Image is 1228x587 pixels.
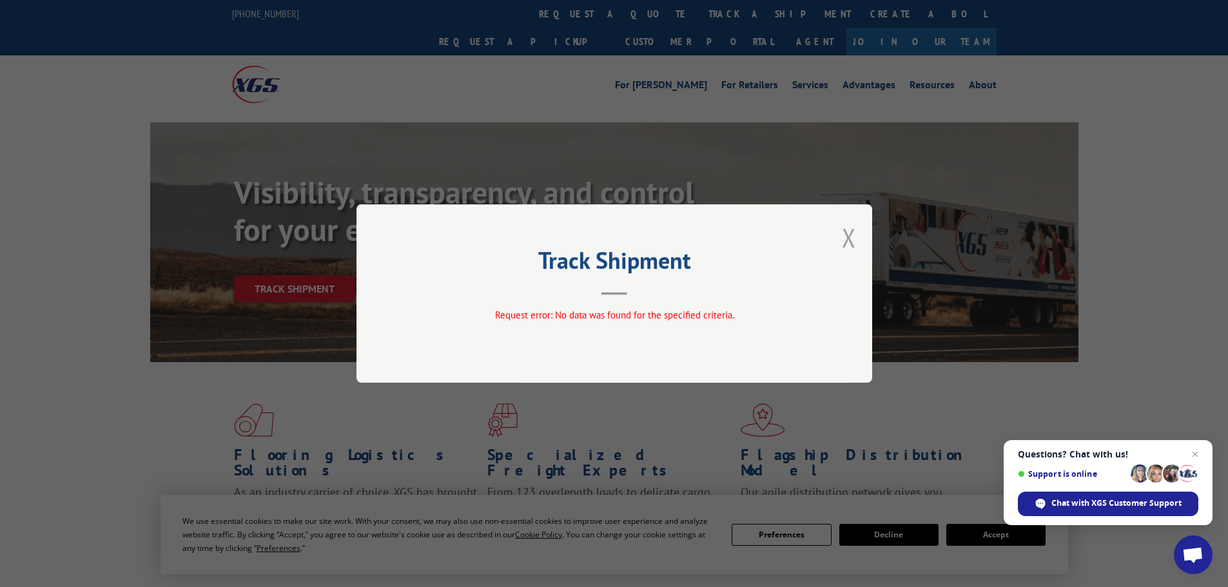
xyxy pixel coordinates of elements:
h2: Track Shipment [421,251,808,276]
span: Chat with XGS Customer Support [1018,492,1198,516]
span: Support is online [1018,469,1126,479]
button: Close modal [842,220,856,255]
span: Questions? Chat with us! [1018,449,1198,459]
a: Open chat [1174,535,1213,574]
span: Request error: No data was found for the specified criteria. [494,309,734,321]
span: Chat with XGS Customer Support [1051,497,1182,509]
